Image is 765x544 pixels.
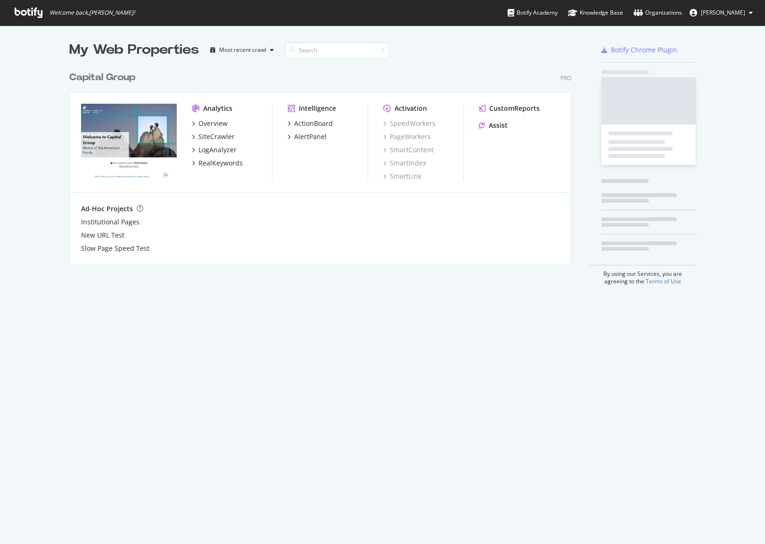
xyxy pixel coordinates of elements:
a: SmartLink [383,172,421,181]
a: SmartContent [383,145,434,155]
div: Assist [489,121,508,130]
span: Welcome back, [PERSON_NAME] ! [49,9,135,16]
a: New URL Test [81,231,124,240]
div: My Web Properties [69,41,199,59]
div: CustomReports [489,104,540,113]
a: CustomReports [479,104,540,113]
div: ActionBoard [294,119,333,128]
a: LogAnalyzer [192,145,237,155]
a: Slow Page Speed Test [81,244,149,253]
div: Intelligence [299,104,336,113]
div: Capital Group [69,71,135,84]
a: SiteCrawler [192,132,235,141]
div: LogAnalyzer [198,145,237,155]
a: SmartIndex [383,158,426,168]
a: AlertPanel [288,132,327,141]
img: capitalgroup.com [81,104,177,180]
div: Most recent crawl [219,47,266,53]
button: [PERSON_NAME] [682,5,760,20]
a: PageWorkers [383,132,431,141]
div: Analytics [203,104,232,113]
button: Most recent crawl [206,42,278,58]
div: Botify Academy [508,8,558,17]
a: RealKeywords [192,158,243,168]
a: Overview [192,119,228,128]
div: Knowledge Base [568,8,623,17]
a: SpeedWorkers [383,119,436,128]
a: Botify Chrome Plugin [601,45,677,55]
a: Capital Group [69,71,139,84]
div: Overview [198,119,228,128]
div: RealKeywords [198,158,243,168]
div: By using our Services, you are agreeing to the [590,265,696,285]
a: Institutional Pages [81,217,140,227]
a: Assist [479,121,508,130]
div: Organizations [633,8,682,17]
div: SiteCrawler [198,132,235,141]
span: Cynthia Casarez [701,8,745,16]
div: Activation [395,104,427,113]
a: Terms of Use [646,277,681,285]
input: Search [285,42,389,58]
div: Botify Chrome Plugin [611,45,677,55]
div: Pro [560,74,571,82]
div: Ad-Hoc Projects [81,204,133,214]
div: grid [69,59,579,264]
a: ActionBoard [288,119,333,128]
div: AlertPanel [294,132,327,141]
